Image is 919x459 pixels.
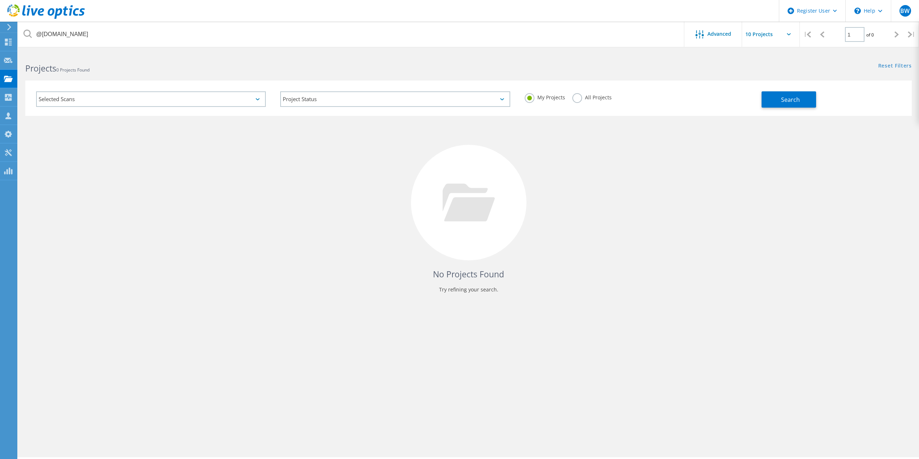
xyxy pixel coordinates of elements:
p: Try refining your search. [32,284,905,295]
input: Search projects by name, owner, ID, company, etc [18,22,685,47]
b: Projects [25,62,56,74]
div: Project Status [280,91,510,107]
span: BW [900,8,910,14]
div: | [904,22,919,47]
label: All Projects [572,93,612,100]
span: Advanced [707,31,731,36]
a: Reset Filters [878,63,912,69]
a: Live Optics Dashboard [7,15,85,20]
button: Search [762,91,816,108]
div: | [800,22,815,47]
label: My Projects [525,93,565,100]
span: Search [781,96,800,104]
span: 0 Projects Found [56,67,90,73]
div: Selected Scans [36,91,266,107]
span: of 0 [866,32,874,38]
h4: No Projects Found [32,268,905,280]
svg: \n [854,8,861,14]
